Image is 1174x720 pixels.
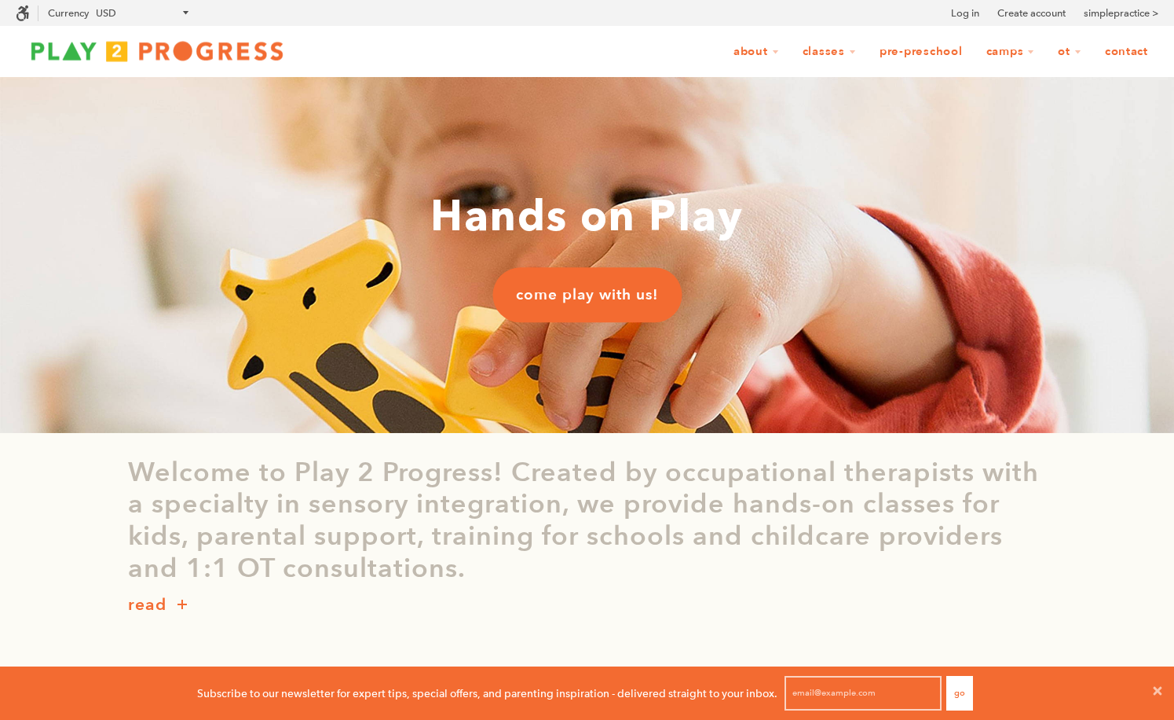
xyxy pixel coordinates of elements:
[516,285,658,305] span: come play with us!
[16,35,298,67] img: Play2Progress logo
[946,676,973,711] button: Go
[48,7,89,19] label: Currency
[951,6,979,21] a: Log in
[128,593,166,618] p: read
[869,37,973,67] a: Pre-Preschool
[784,676,942,711] input: email@example.com
[1095,37,1158,67] a: Contact
[1084,6,1158,21] a: simplepractice >
[723,37,789,67] a: About
[997,6,1066,21] a: Create account
[128,457,1047,585] p: Welcome to Play 2 Progress! Created by occupational therapists with a specialty in sensory integr...
[976,37,1045,67] a: Camps
[492,267,682,322] a: come play with us!
[197,685,777,702] p: Subscribe to our newsletter for expert tips, special offers, and parenting inspiration - delivere...
[1048,37,1092,67] a: OT
[792,37,866,67] a: Classes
